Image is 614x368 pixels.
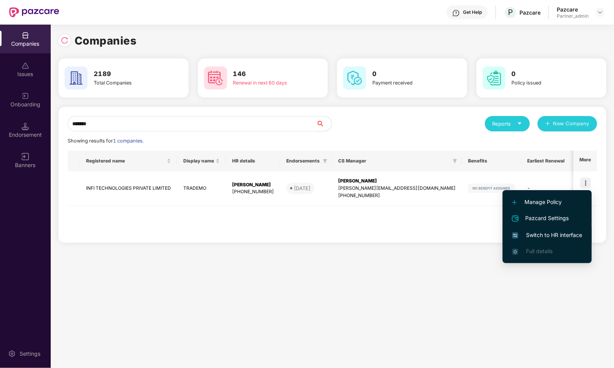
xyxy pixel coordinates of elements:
img: svg+xml;base64,PHN2ZyBpZD0iSGVscC0zMngzMiIgeG1sbnM9Imh0dHA6Ly93d3cudzMub3JnLzIwMDAvc3ZnIiB3aWR0aD... [452,9,460,17]
span: P [508,8,513,17]
div: Pazcare [557,6,589,13]
img: svg+xml;base64,PHN2ZyBpZD0iU2V0dGluZy0yMHgyMCIgeG1sbnM9Imh0dHA6Ly93d3cudzMub3JnLzIwMDAvc3ZnIiB3aW... [8,350,16,358]
div: Partner_admin [557,13,589,19]
div: Renewal in next 60 days [233,79,299,87]
span: 1 companies. [113,138,144,144]
img: svg+xml;base64,PHN2ZyB4bWxucz0iaHR0cDovL3d3dy53My5vcmcvMjAwMC9zdmciIHdpZHRoPSIxMjIiIGhlaWdodD0iMj... [468,184,515,193]
img: svg+xml;base64,PHN2ZyB4bWxucz0iaHR0cDovL3d3dy53My5vcmcvMjAwMC9zdmciIHdpZHRoPSIxMi4yMDEiIGhlaWdodD... [512,200,517,205]
h3: 146 [233,69,299,79]
img: New Pazcare Logo [9,7,59,17]
h3: 0 [372,69,438,79]
span: Registered name [86,158,165,164]
span: CS Manager [338,158,450,164]
div: [PERSON_NAME] [338,177,456,185]
div: Get Help [463,9,482,15]
span: Showing results for [68,138,144,144]
img: svg+xml;base64,PHN2ZyB3aWR0aD0iMTYiIGhlaWdodD0iMTYiIHZpZXdCb3g9IjAgMCAxNiAxNiIgZmlsbD0ibm9uZSIgeG... [22,153,29,161]
img: svg+xml;base64,PHN2ZyBpZD0iQ29tcGFuaWVzIiB4bWxucz0iaHR0cDovL3d3dy53My5vcmcvMjAwMC9zdmciIHdpZHRoPS... [22,31,29,39]
div: Reports [493,120,522,128]
td: - [521,171,571,206]
span: Display name [183,158,214,164]
div: Settings [17,350,43,358]
th: Registered name [80,151,177,171]
th: Display name [177,151,226,171]
div: Pazcare [519,9,541,16]
div: [PHONE_NUMBER] [232,188,274,196]
h1: Companies [75,32,137,49]
h3: 0 [512,69,578,79]
img: svg+xml;base64,PHN2ZyBpZD0iSXNzdWVzX2Rpc2FibGVkIiB4bWxucz0iaHR0cDovL3d3dy53My5vcmcvMjAwMC9zdmciIH... [22,62,29,70]
div: Payment received [372,79,438,87]
span: Manage Policy [512,198,582,206]
th: Issues [571,151,604,171]
img: svg+xml;base64,PHN2ZyB3aWR0aD0iMjAiIGhlaWdodD0iMjAiIHZpZXdCb3g9IjAgMCAyMCAyMCIgZmlsbD0ibm9uZSIgeG... [22,92,29,100]
span: Switch to HR interface [512,231,582,239]
span: caret-down [517,121,522,126]
img: svg+xml;base64,PHN2ZyBpZD0iUmVsb2FkLTMyeDMyIiB4bWxucz0iaHR0cDovL3d3dy53My5vcmcvMjAwMC9zdmciIHdpZH... [61,36,68,44]
span: New Company [553,120,590,128]
img: svg+xml;base64,PHN2ZyB4bWxucz0iaHR0cDovL3d3dy53My5vcmcvMjAwMC9zdmciIHdpZHRoPSIyNCIgaGVpZ2h0PSIyNC... [511,214,520,223]
span: filter [323,159,327,163]
img: svg+xml;base64,PHN2ZyB4bWxucz0iaHR0cDovL3d3dy53My5vcmcvMjAwMC9zdmciIHdpZHRoPSIxNi4zNjMiIGhlaWdodD... [512,249,518,255]
th: HR details [226,151,280,171]
div: Total Companies [94,79,160,87]
img: svg+xml;base64,PHN2ZyB3aWR0aD0iMTQuNSIgaGVpZ2h0PSIxNC41IiB2aWV3Qm94PSIwIDAgMTYgMTYiIGZpbGw9Im5vbm... [22,123,29,130]
th: Earliest Renewal [521,151,571,171]
td: INFI TECHNOLOGIES PRIVATE LIMITED [80,171,177,206]
th: More [573,151,597,171]
div: [PHONE_NUMBER] [338,192,456,199]
span: plus [545,121,550,127]
div: Policy issued [512,79,578,87]
span: Full details [526,248,553,254]
img: svg+xml;base64,PHN2ZyB4bWxucz0iaHR0cDovL3d3dy53My5vcmcvMjAwMC9zdmciIHdpZHRoPSIxNiIgaGVpZ2h0PSIxNi... [512,232,518,239]
div: [PERSON_NAME] [232,181,274,189]
img: svg+xml;base64,PHN2ZyB4bWxucz0iaHR0cDovL3d3dy53My5vcmcvMjAwMC9zdmciIHdpZHRoPSI2MCIgaGVpZ2h0PSI2MC... [483,66,506,90]
span: search [316,121,332,127]
span: Pazcard Settings [512,214,582,223]
span: filter [451,156,459,166]
span: filter [321,156,329,166]
button: search [316,116,332,131]
td: TRADEMO [177,171,226,206]
div: [DATE] [294,184,310,192]
img: icon [580,177,591,188]
div: [PERSON_NAME][EMAIL_ADDRESS][DOMAIN_NAME] [338,185,456,192]
button: plusNew Company [538,116,597,131]
img: svg+xml;base64,PHN2ZyB4bWxucz0iaHR0cDovL3d3dy53My5vcmcvMjAwMC9zdmciIHdpZHRoPSI2MCIgaGVpZ2h0PSI2MC... [204,66,227,90]
h3: 2189 [94,69,160,79]
span: Endorsements [286,158,320,164]
th: Benefits [462,151,521,171]
img: svg+xml;base64,PHN2ZyB4bWxucz0iaHR0cDovL3d3dy53My5vcmcvMjAwMC9zdmciIHdpZHRoPSI2MCIgaGVpZ2h0PSI2MC... [343,66,366,90]
span: filter [453,159,457,163]
img: svg+xml;base64,PHN2ZyBpZD0iRHJvcGRvd24tMzJ4MzIiIHhtbG5zPSJodHRwOi8vd3d3LnczLm9yZy8yMDAwL3N2ZyIgd2... [597,9,603,15]
img: svg+xml;base64,PHN2ZyB4bWxucz0iaHR0cDovL3d3dy53My5vcmcvMjAwMC9zdmciIHdpZHRoPSI2MCIgaGVpZ2h0PSI2MC... [65,66,88,90]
